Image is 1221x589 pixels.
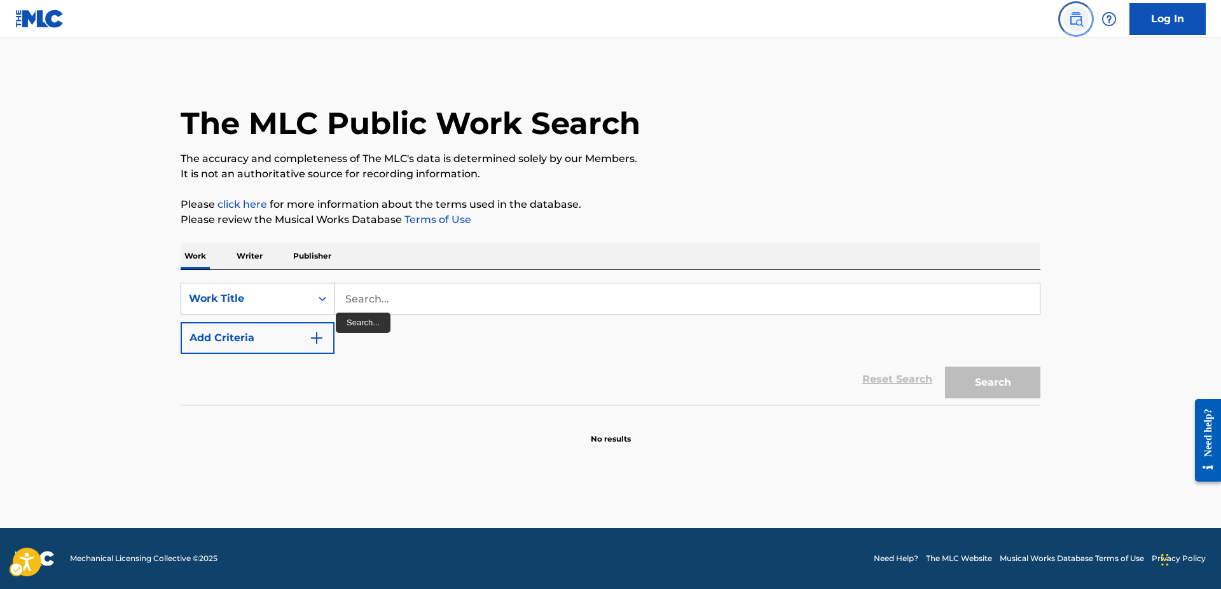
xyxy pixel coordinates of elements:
img: help [1101,11,1117,27]
iframe: Iframe | Resource Center [1185,389,1221,491]
a: Music industry terminology | mechanical licensing collective [217,198,267,210]
button: Add Criteria [181,322,335,354]
div: On [311,283,334,314]
iframe: Hubspot Iframe [1157,528,1221,589]
a: Privacy Policy [1152,553,1206,564]
p: Writer [233,243,266,269]
p: It is not an authoritative source for recording information. [181,166,1040,182]
a: Log In [1129,3,1206,35]
span: Mechanical Licensing Collective © 2025 [70,553,217,564]
p: Please review the Musical Works Database [181,212,1040,227]
p: Work [181,243,210,269]
p: No results [591,418,631,445]
p: The accuracy and completeness of The MLC's data is determined solely by our Members. [181,151,1040,166]
a: Musical Works Database Terms of Use [1000,553,1144,564]
a: The MLC Website [926,553,992,564]
form: Search Form [181,283,1040,405]
h1: The MLC Public Work Search [181,104,640,142]
a: Need Help? [874,553,918,564]
p: Please for more information about the terms used in the database. [181,197,1040,212]
input: Search... [335,283,1040,314]
img: MLC Logo [15,10,64,28]
img: 9d2ae6d4665cec9f34b9.svg [309,330,324,346]
img: search [1068,11,1084,27]
div: Work Title [189,291,303,306]
a: Terms of Use [402,213,471,226]
img: logo [15,551,55,566]
div: Drag [1161,541,1169,579]
div: Chat Widget [1157,528,1221,589]
p: Publisher [289,243,335,269]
